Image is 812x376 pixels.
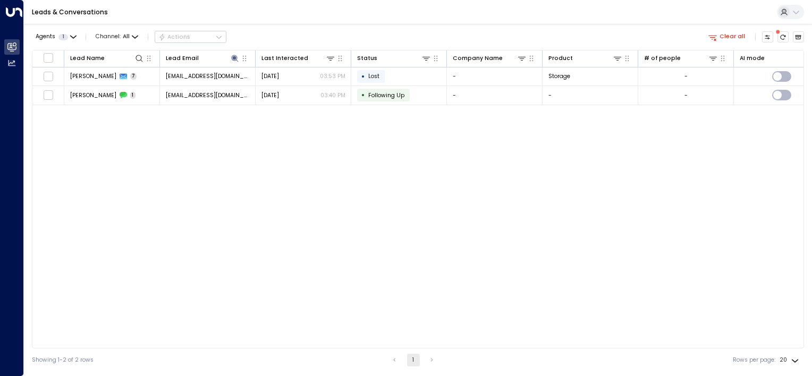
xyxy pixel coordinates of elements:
span: Toggle select row [43,71,53,81]
td: - [447,86,543,105]
span: Aug 03, 2025 [261,91,279,99]
span: 7 [130,73,137,80]
div: Status [357,53,432,63]
div: Lead Email [166,53,240,63]
p: 03:53 PM [320,72,345,80]
button: Archived Leads [793,31,805,43]
div: Last Interacted [261,54,308,63]
div: Button group with a nested menu [155,31,226,44]
span: Lost [368,72,379,80]
div: # of people [644,54,681,63]
div: Status [357,54,377,63]
div: • [361,70,365,83]
div: Company Name [453,54,503,63]
button: Customize [762,31,774,43]
span: Following Up [368,91,404,99]
div: Product [548,54,573,63]
td: - [543,86,638,105]
div: Last Interacted [261,53,336,63]
div: Actions [158,33,191,41]
p: 03:40 PM [320,91,345,99]
button: Actions [155,31,226,44]
button: Clear all [705,31,749,42]
div: - [684,72,688,80]
div: Lead Name [70,53,145,63]
td: - [447,67,543,86]
a: Leads & Conversations [32,7,108,16]
span: ant4work1981@outlook.com [166,91,250,99]
span: Storage [548,72,570,80]
span: Agents [36,34,55,40]
span: All [123,33,130,40]
span: Channel: [92,31,141,42]
div: Product [548,53,623,63]
nav: pagination navigation [388,354,439,366]
span: Anthony Stewart [70,72,116,80]
div: Showing 1-2 of 2 rows [32,356,94,364]
div: AI mode [740,54,765,63]
label: Rows per page: [733,356,775,364]
span: Aug 05, 2025 [261,72,279,80]
div: Company Name [453,53,527,63]
div: - [684,91,688,99]
button: page 1 [407,354,420,366]
div: Lead Email [166,54,199,63]
span: Toggle select all [43,53,53,63]
span: There are new threads available. Refresh the grid to view the latest updates. [777,31,789,43]
button: Channel:All [92,31,141,42]
div: Lead Name [70,54,105,63]
span: Toggle select row [43,90,53,100]
span: Anthony Stewart [70,91,116,99]
div: 20 [780,354,801,366]
button: Agents1 [32,31,79,42]
span: ant4work1981@outlook.com [166,72,250,80]
div: • [361,88,365,102]
span: 1 [58,34,68,40]
div: # of people [644,53,718,63]
span: 1 [130,92,136,99]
